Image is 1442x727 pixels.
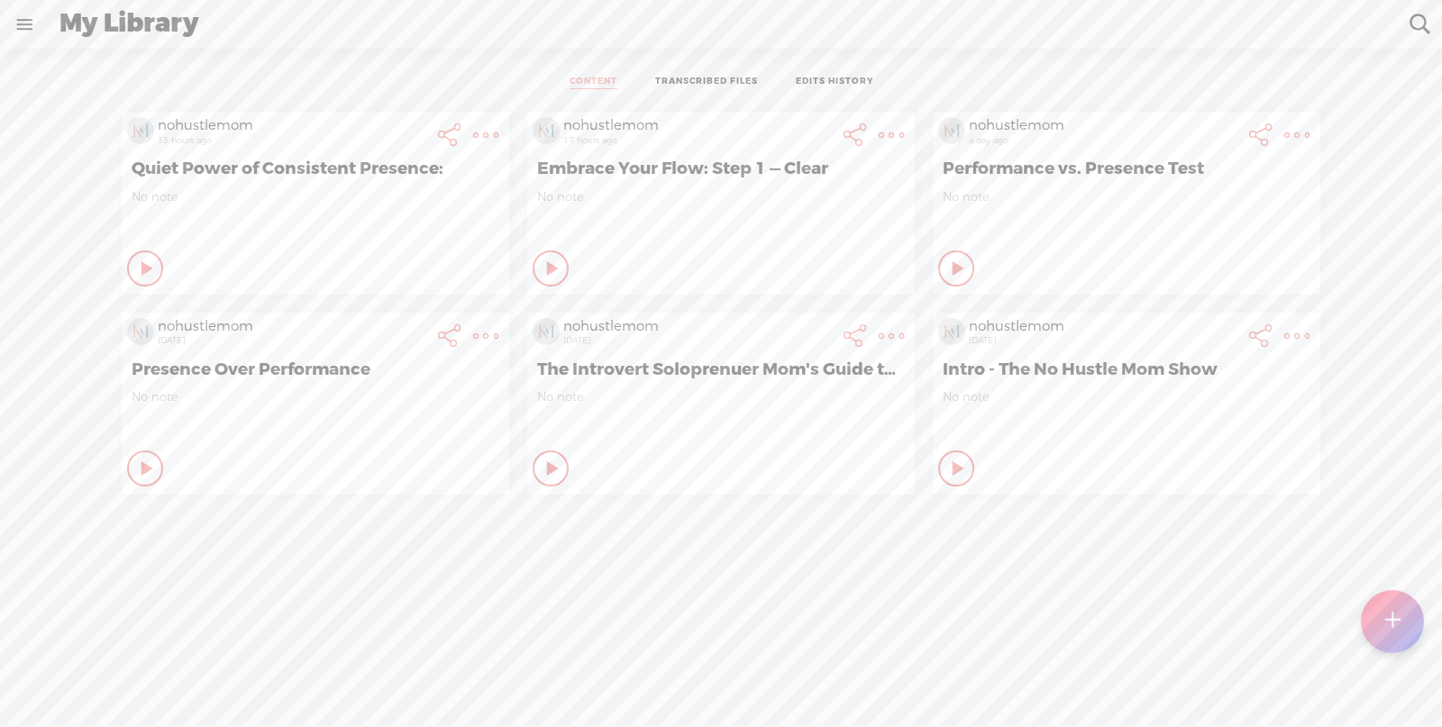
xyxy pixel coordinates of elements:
img: http%3A%2F%2Fres.cloudinary.com%2Ftrebble-fm%2Fimage%2Fupload%2Fv1755915685%2Fcom.trebble.trebble... [127,318,154,345]
div: nohustlemom [563,318,834,336]
div: nohustlemom [969,318,1239,336]
div: [DATE] [563,335,834,346]
div: nohustlemom [158,117,428,135]
span: Intro - The No Hustle Mom Show [943,359,1310,380]
img: http%3A%2F%2Fres.cloudinary.com%2Ftrebble-fm%2Fimage%2Fupload%2Fv1755915685%2Fcom.trebble.trebble... [533,117,560,144]
span: The Introvert Soloprenuer Mom's Guide to Passive Income [537,359,905,380]
span: No note [537,389,905,404]
div: [DATE] [969,335,1239,346]
span: No note [537,189,905,204]
div: nohustlemom [158,318,428,336]
span: No note [943,189,1310,204]
div: nohustlemom [969,117,1239,135]
div: nohustlemom [563,117,834,135]
div: a day ago [969,135,1239,146]
a: CONTENT [570,76,617,89]
span: Quiet Power of Consistent Presence: [132,158,499,179]
a: TRANSCRIBED FILES [655,76,758,89]
span: No note [943,389,1310,404]
div: 13 hours ago [158,135,428,146]
div: 17 hours ago [563,135,834,146]
span: Performance vs. Presence Test [943,158,1310,179]
img: http%3A%2F%2Fres.cloudinary.com%2Ftrebble-fm%2Fimage%2Fupload%2Fv1755915685%2Fcom.trebble.trebble... [127,117,154,144]
span: Embrace Your Flow: Step 1 — Clear [537,158,905,179]
span: Presence Over Performance [132,359,499,380]
div: [DATE] [158,335,428,346]
img: http%3A%2F%2Fres.cloudinary.com%2Ftrebble-fm%2Fimage%2Fupload%2Fv1755915685%2Fcom.trebble.trebble... [533,318,560,345]
div: My Library [47,1,1397,48]
img: http%3A%2F%2Fres.cloudinary.com%2Ftrebble-fm%2Fimage%2Fupload%2Fv1755915685%2Fcom.trebble.trebble... [938,117,965,144]
a: EDITS HISTORY [796,76,873,89]
img: http%3A%2F%2Fres.cloudinary.com%2Ftrebble-fm%2Fimage%2Fupload%2Fv1755915685%2Fcom.trebble.trebble... [938,318,965,345]
span: No note [132,389,499,404]
span: No note [132,189,499,204]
